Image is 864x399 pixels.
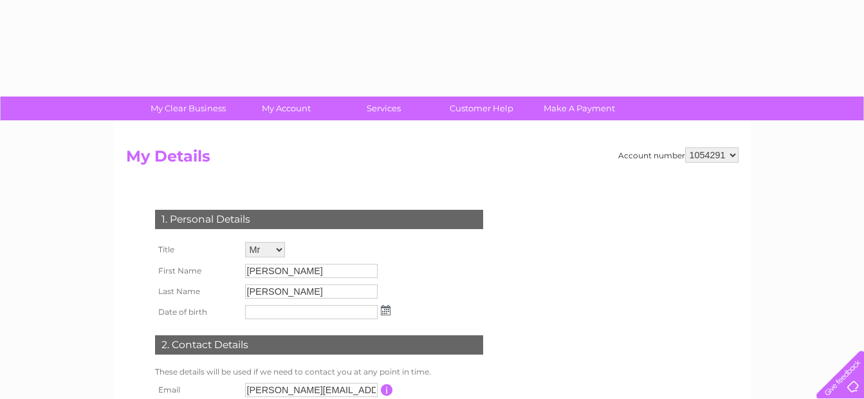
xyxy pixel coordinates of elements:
img: ... [381,305,391,315]
div: Account number [618,147,739,163]
a: My Account [233,97,339,120]
a: My Clear Business [135,97,241,120]
input: Information [381,384,393,396]
div: 2. Contact Details [155,335,483,355]
div: 1. Personal Details [155,210,483,229]
th: Date of birth [152,302,242,322]
th: First Name [152,261,242,281]
th: Last Name [152,281,242,302]
h2: My Details [126,147,739,172]
th: Title [152,239,242,261]
a: Services [331,97,437,120]
a: Make A Payment [526,97,632,120]
a: Customer Help [428,97,535,120]
td: These details will be used if we need to contact you at any point in time. [152,364,486,380]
